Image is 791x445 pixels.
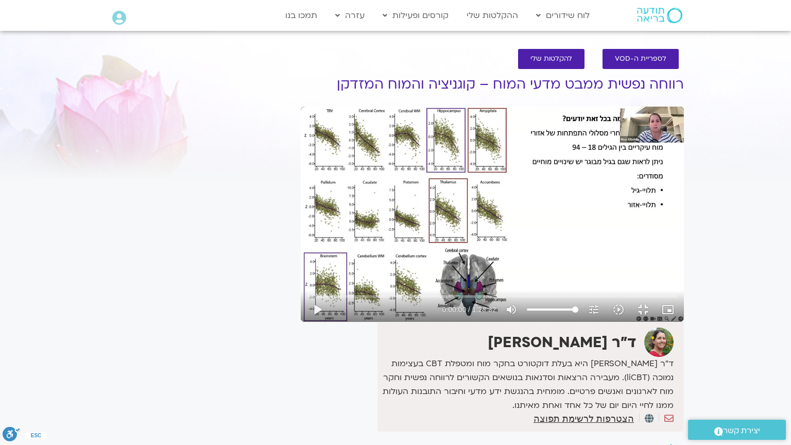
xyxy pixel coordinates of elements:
[280,6,322,25] a: תמכו בנו
[461,6,523,25] a: ההקלטות שלי
[518,49,584,69] a: להקלטות שלי
[615,55,666,63] span: לספריית ה-VOD
[531,6,595,25] a: לוח שידורים
[377,6,454,25] a: קורסים ופעילות
[644,328,674,357] img: ד"ר נועה אלבלדה
[301,77,684,92] h1: רווחה נפשית ממבט מדעי המוח – קוגניציה והמוח המזדקן
[488,333,637,352] strong: ד"ר [PERSON_NAME]
[637,8,682,23] img: תודעה בריאה
[530,55,572,63] span: להקלטות שלי
[380,357,674,413] p: ד״ר [PERSON_NAME] היא בעלת דוקטורט בחקר מוח ומטפלת CBT בעצימות נמוכה (liCBT). מעבירה הרצאות וסדנא...
[534,414,634,423] a: הצטרפות לרשימת תפוצה
[688,420,786,440] a: יצירת קשר
[723,424,760,438] span: יצירת קשר
[330,6,370,25] a: עזרה
[603,49,679,69] a: לספריית ה-VOD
